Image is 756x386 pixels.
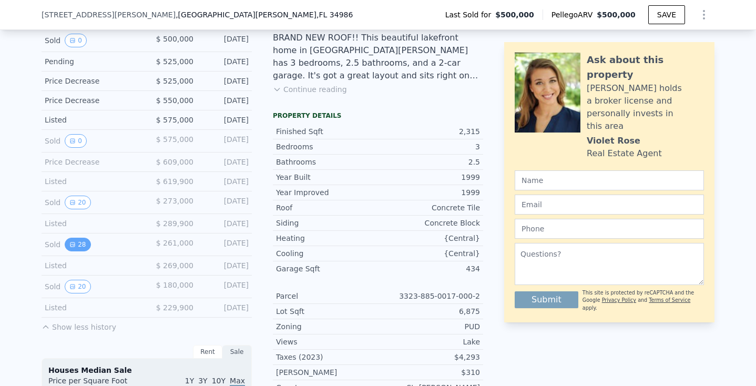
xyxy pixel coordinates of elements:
[276,248,378,259] div: Cooling
[45,196,138,209] div: Sold
[202,115,249,125] div: [DATE]
[276,367,378,378] div: [PERSON_NAME]
[378,248,480,259] div: {Central}
[273,111,483,120] div: Property details
[156,96,193,105] span: $ 550,000
[202,56,249,67] div: [DATE]
[202,280,249,293] div: [DATE]
[185,377,194,385] span: 1Y
[202,260,249,271] div: [DATE]
[202,34,249,47] div: [DATE]
[198,377,207,385] span: 3Y
[156,158,193,166] span: $ 609,000
[42,9,176,20] span: [STREET_ADDRESS][PERSON_NAME]
[156,35,193,43] span: $ 500,000
[587,147,662,160] div: Real Estate Agent
[45,76,138,86] div: Price Decrease
[42,318,116,332] button: Show less history
[156,197,193,205] span: $ 273,000
[45,34,138,47] div: Sold
[45,115,138,125] div: Listed
[156,239,193,247] span: $ 261,000
[316,11,353,19] span: , FL 34986
[276,306,378,317] div: Lot Sqft
[276,337,378,347] div: Views
[156,57,193,66] span: $ 525,000
[156,77,193,85] span: $ 525,000
[378,126,480,137] div: 2,315
[202,134,249,148] div: [DATE]
[212,377,226,385] span: 10Y
[583,289,704,312] div: This site is protected by reCAPTCHA and the Google and apply.
[156,135,193,144] span: $ 575,000
[495,9,534,20] span: $500,000
[378,202,480,213] div: Concrete Tile
[378,337,480,347] div: Lake
[45,218,138,229] div: Listed
[156,261,193,270] span: $ 269,000
[378,367,480,378] div: $310
[515,291,578,308] button: Submit
[202,238,249,251] div: [DATE]
[378,306,480,317] div: 6,875
[378,141,480,152] div: 3
[202,95,249,106] div: [DATE]
[48,365,245,375] div: Houses Median Sale
[202,76,249,86] div: [DATE]
[156,177,193,186] span: $ 619,900
[378,291,480,301] div: 3323-885-0017-000-2
[648,5,685,24] button: SAVE
[156,303,193,312] span: $ 229,900
[65,196,90,209] button: View historical data
[276,291,378,301] div: Parcel
[276,233,378,243] div: Heating
[45,260,138,271] div: Listed
[515,219,704,239] input: Phone
[193,345,222,359] div: Rent
[276,321,378,332] div: Zoning
[378,187,480,198] div: 1999
[45,56,138,67] div: Pending
[693,4,714,25] button: Show Options
[551,9,597,20] span: Pellego ARV
[515,170,704,190] input: Name
[378,263,480,274] div: 434
[222,345,252,359] div: Sale
[276,218,378,228] div: Siding
[378,352,480,362] div: $4,293
[273,32,483,82] div: BRAND NEW ROOF!! This beautiful lakefront home in [GEOGRAPHIC_DATA][PERSON_NAME] has 3 bedrooms, ...
[276,157,378,167] div: Bathrooms
[378,157,480,167] div: 2.5
[45,176,138,187] div: Listed
[649,297,690,303] a: Terms of Service
[273,84,347,95] button: Continue reading
[276,172,378,182] div: Year Built
[45,134,138,148] div: Sold
[276,202,378,213] div: Roof
[445,9,496,20] span: Last Sold for
[515,195,704,215] input: Email
[202,176,249,187] div: [DATE]
[156,116,193,124] span: $ 575,000
[45,157,138,167] div: Price Decrease
[276,352,378,362] div: Taxes (2023)
[45,302,138,313] div: Listed
[65,134,87,148] button: View historical data
[45,95,138,106] div: Price Decrease
[587,82,704,133] div: [PERSON_NAME] holds a broker license and personally invests in this area
[587,53,704,82] div: Ask about this property
[597,11,636,19] span: $500,000
[65,34,87,47] button: View historical data
[65,238,90,251] button: View historical data
[276,141,378,152] div: Bedrooms
[45,280,138,293] div: Sold
[202,196,249,209] div: [DATE]
[378,321,480,332] div: PUD
[202,157,249,167] div: [DATE]
[65,280,90,293] button: View historical data
[276,187,378,198] div: Year Improved
[276,126,378,137] div: Finished Sqft
[45,238,138,251] div: Sold
[156,281,193,289] span: $ 180,000
[276,263,378,274] div: Garage Sqft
